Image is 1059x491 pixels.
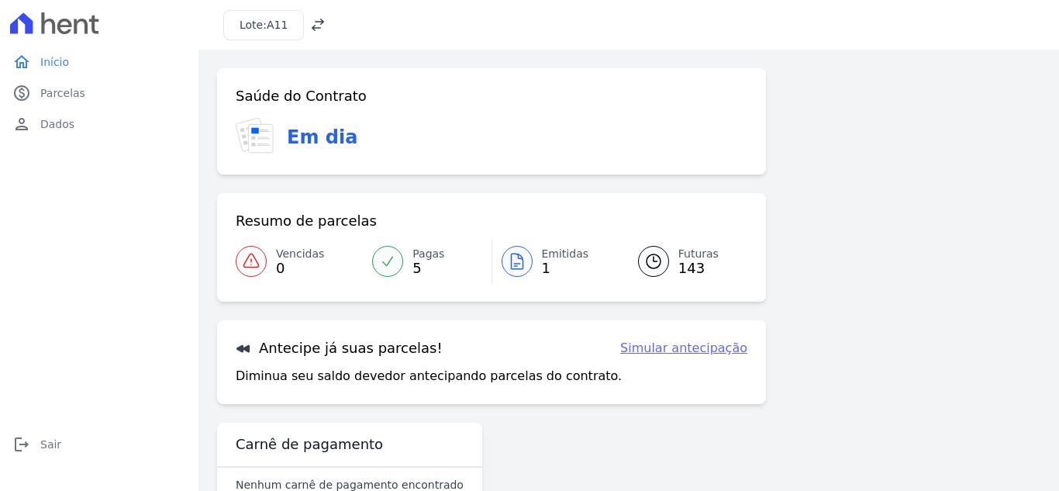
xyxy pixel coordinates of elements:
[276,262,324,275] span: 0
[678,262,719,275] span: 143
[412,262,444,275] span: 5
[6,429,192,460] a: logoutSair
[620,339,747,358] a: Simular antecipação
[240,17,288,33] h3: Lote:
[363,240,491,283] a: Pagas 5
[492,240,619,283] a: Emitidas 1
[236,435,383,454] h3: Carnê de pagamento
[40,85,85,101] span: Parcelas
[236,339,443,358] h3: Antecipe já suas parcelas!
[6,78,192,109] a: paidParcelas
[236,240,363,283] a: Vencidas 0
[678,246,719,262] span: Futuras
[40,437,61,452] span: Sair
[267,19,288,31] span: A11
[6,47,192,78] a: homeInício
[12,435,31,454] i: logout
[40,54,69,70] span: Início
[542,262,589,275] span: 1
[236,367,622,386] p: Diminua seu saldo devedor antecipando parcelas do contrato.
[12,53,31,71] i: home
[619,240,747,283] a: Futuras 143
[236,87,367,105] h3: Saúde do Contrato
[276,246,324,262] span: Vencidas
[236,212,377,230] h3: Resumo de parcelas
[287,123,357,151] h3: Em dia
[412,246,444,262] span: Pagas
[12,115,31,133] i: person
[12,84,31,102] i: paid
[6,109,192,140] a: personDados
[542,246,589,262] span: Emitidas
[40,116,74,132] span: Dados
